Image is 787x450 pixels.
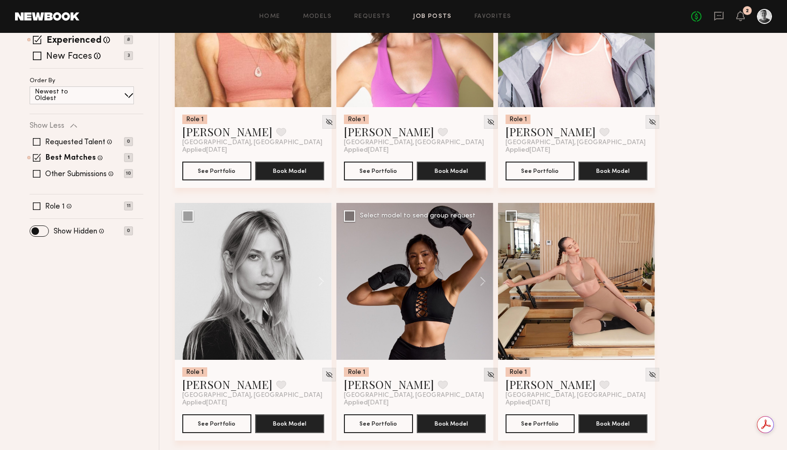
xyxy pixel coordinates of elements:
[325,371,333,379] img: Unhide Model
[182,124,273,139] a: [PERSON_NAME]
[255,414,324,433] button: Book Model
[506,399,647,407] div: Applied [DATE]
[325,118,333,126] img: Unhide Model
[124,153,133,162] p: 1
[506,139,646,147] span: [GEOGRAPHIC_DATA], [GEOGRAPHIC_DATA]
[344,399,486,407] div: Applied [DATE]
[344,162,413,180] button: See Portfolio
[344,147,486,154] div: Applied [DATE]
[182,115,207,124] div: Role 1
[578,162,647,180] button: Book Model
[182,399,324,407] div: Applied [DATE]
[578,419,647,427] a: Book Model
[417,162,486,180] button: Book Model
[30,122,64,130] p: Show Less
[30,78,55,84] p: Order By
[344,139,484,147] span: [GEOGRAPHIC_DATA], [GEOGRAPHIC_DATA]
[182,414,251,433] button: See Portfolio
[344,124,434,139] a: [PERSON_NAME]
[506,147,647,154] div: Applied [DATE]
[124,169,133,178] p: 10
[506,162,575,180] button: See Portfolio
[506,414,575,433] button: See Portfolio
[182,139,322,147] span: [GEOGRAPHIC_DATA], [GEOGRAPHIC_DATA]
[360,213,475,219] div: Select model to send group request
[303,14,332,20] a: Models
[648,371,656,379] img: Unhide Model
[746,8,749,14] div: 2
[648,118,656,126] img: Unhide Model
[54,228,97,235] label: Show Hidden
[45,139,105,146] label: Requested Talent
[46,52,92,62] label: New Faces
[475,14,512,20] a: Favorites
[255,162,324,180] button: Book Model
[124,202,133,210] p: 11
[182,162,251,180] button: See Portfolio
[417,419,486,427] a: Book Model
[487,371,495,379] img: Unhide Model
[506,124,596,139] a: [PERSON_NAME]
[506,392,646,399] span: [GEOGRAPHIC_DATA], [GEOGRAPHIC_DATA]
[413,14,452,20] a: Job Posts
[578,166,647,174] a: Book Model
[124,35,133,44] p: 8
[506,115,530,124] div: Role 1
[417,414,486,433] button: Book Model
[124,137,133,146] p: 0
[344,377,434,392] a: [PERSON_NAME]
[344,392,484,399] span: [GEOGRAPHIC_DATA], [GEOGRAPHIC_DATA]
[344,115,369,124] div: Role 1
[35,89,91,102] p: Newest to Oldest
[45,203,65,210] label: Role 1
[124,51,133,60] p: 3
[578,414,647,433] button: Book Model
[344,367,369,377] div: Role 1
[487,118,495,126] img: Unhide Model
[344,414,413,433] button: See Portfolio
[417,166,486,174] a: Book Model
[46,155,96,162] label: Best Matches
[47,36,101,46] label: Experienced
[182,392,322,399] span: [GEOGRAPHIC_DATA], [GEOGRAPHIC_DATA]
[45,171,107,178] label: Other Submissions
[124,226,133,235] p: 0
[255,166,324,174] a: Book Model
[182,377,273,392] a: [PERSON_NAME]
[506,377,596,392] a: [PERSON_NAME]
[259,14,281,20] a: Home
[354,14,390,20] a: Requests
[182,367,207,377] div: Role 1
[506,367,530,377] div: Role 1
[182,147,324,154] div: Applied [DATE]
[255,419,324,427] a: Book Model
